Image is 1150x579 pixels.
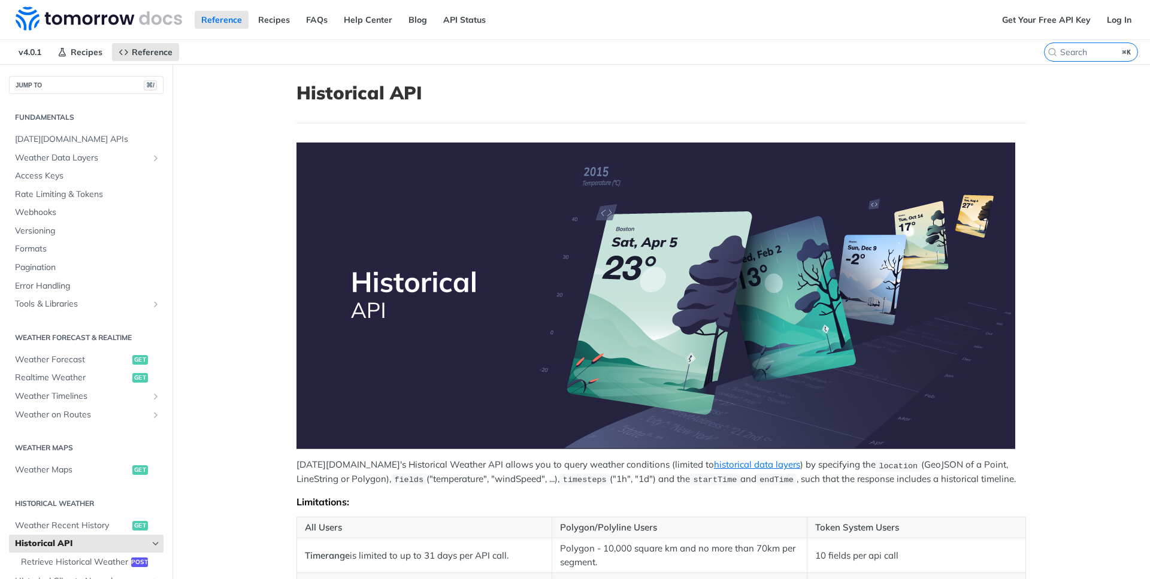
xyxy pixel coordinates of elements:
[195,11,249,29] a: Reference
[1100,11,1138,29] a: Log In
[9,517,164,535] a: Weather Recent Historyget
[437,11,492,29] a: API Status
[12,43,48,61] span: v4.0.1
[132,355,148,365] span: get
[15,372,129,384] span: Realtime Weather
[296,82,1026,104] h1: Historical API
[15,262,161,274] span: Pagination
[296,143,1015,449] img: Historical-API.png
[112,43,179,61] a: Reference
[131,557,148,567] span: post
[15,409,148,421] span: Weather on Routes
[144,80,157,90] span: ⌘/
[132,47,172,57] span: Reference
[552,538,807,573] td: Polygon - 10,000 square km and no more than 70km per segment.
[9,295,164,313] a: Tools & LibrariesShow subpages for Tools & Libraries
[15,225,161,237] span: Versioning
[296,143,1026,449] span: Expand image
[15,134,161,145] span: [DATE][DOMAIN_NAME] APIs
[9,498,164,509] h2: Historical Weather
[9,112,164,123] h2: Fundamentals
[9,76,164,94] button: JUMP TO⌘/
[9,387,164,405] a: Weather TimelinesShow subpages for Weather Timelines
[15,464,129,476] span: Weather Maps
[9,369,164,387] a: Realtime Weatherget
[879,461,918,470] span: location
[693,475,737,484] span: startTime
[552,517,807,538] th: Polygon/Polyline Users
[71,47,102,57] span: Recipes
[296,496,1026,508] div: Limitations:
[807,517,1025,538] th: Token System Users
[1048,47,1057,57] svg: Search
[9,332,164,343] h2: Weather Forecast & realtime
[15,189,161,201] span: Rate Limiting & Tokens
[714,459,800,470] a: historical data layers
[15,152,148,164] span: Weather Data Layers
[402,11,434,29] a: Blog
[9,442,164,453] h2: Weather Maps
[1119,46,1134,58] kbd: ⌘K
[132,373,148,383] span: get
[9,204,164,222] a: Webhooks
[305,550,350,561] strong: Timerange
[9,131,164,148] a: [DATE][DOMAIN_NAME] APIs
[9,461,164,479] a: Weather Mapsget
[21,556,128,568] span: Retrieve Historical Weather
[15,390,148,402] span: Weather Timelines
[132,465,148,475] span: get
[15,243,161,255] span: Formats
[563,475,607,484] span: timesteps
[15,170,161,182] span: Access Keys
[759,475,794,484] span: endTime
[151,410,161,420] button: Show subpages for Weather on Routes
[15,298,148,310] span: Tools & Libraries
[15,207,161,219] span: Webhooks
[151,539,161,548] button: Hide subpages for Historical API
[9,535,164,553] a: Historical APIHide subpages for Historical API
[51,43,109,61] a: Recipes
[394,475,423,484] span: fields
[9,167,164,185] a: Access Keys
[9,186,164,204] a: Rate Limiting & Tokens
[15,520,129,532] span: Weather Recent History
[807,538,1025,573] td: 10 fields per api call
[15,538,148,550] span: Historical API
[296,458,1026,486] p: [DATE][DOMAIN_NAME]'s Historical Weather API allows you to query weather conditions (limited to )...
[9,259,164,277] a: Pagination
[995,11,1097,29] a: Get Your Free API Key
[151,153,161,163] button: Show subpages for Weather Data Layers
[151,392,161,401] button: Show subpages for Weather Timelines
[9,351,164,369] a: Weather Forecastget
[16,7,182,31] img: Tomorrow.io Weather API Docs
[299,11,334,29] a: FAQs
[297,517,552,538] th: All Users
[15,354,129,366] span: Weather Forecast
[132,521,148,531] span: get
[297,538,552,573] td: is limited to up to 31 days per API call.
[15,280,161,292] span: Error Handling
[9,222,164,240] a: Versioning
[252,11,296,29] a: Recipes
[15,553,164,571] a: Retrieve Historical Weatherpost
[9,277,164,295] a: Error Handling
[9,240,164,258] a: Formats
[151,299,161,309] button: Show subpages for Tools & Libraries
[337,11,399,29] a: Help Center
[9,406,164,424] a: Weather on RoutesShow subpages for Weather on Routes
[9,149,164,167] a: Weather Data LayersShow subpages for Weather Data Layers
